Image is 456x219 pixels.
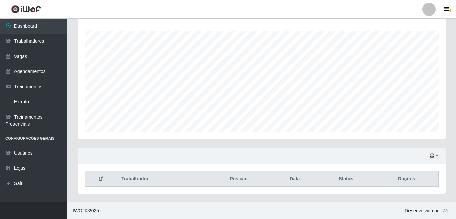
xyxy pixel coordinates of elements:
a: iWof [441,208,451,213]
span: IWOF [73,208,85,213]
span: © 2025 . [73,207,100,214]
span: Desenvolvido por [405,207,451,214]
th: Data [272,171,318,187]
th: Posição [206,171,271,187]
th: Status [318,171,374,187]
img: CoreUI Logo [11,5,41,13]
th: Trabalhador [117,171,206,187]
th: Opções [374,171,439,187]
